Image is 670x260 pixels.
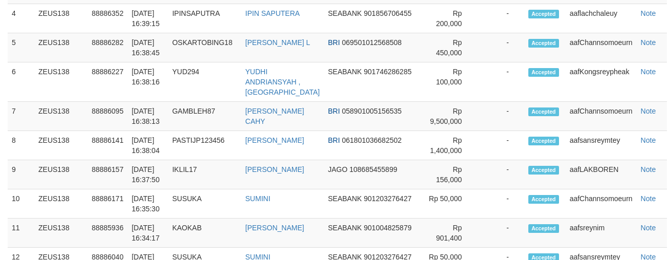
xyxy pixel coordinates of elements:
[328,107,340,115] span: BRI
[328,224,362,232] span: SEABANK
[328,194,362,203] span: SEABANK
[87,33,127,62] td: 88886282
[641,68,656,76] a: Note
[528,39,559,48] span: Accepted
[168,4,241,33] td: IPINSAPUTRA
[422,131,477,160] td: Rp 1,400,000
[127,131,168,160] td: [DATE] 16:38:04
[8,62,34,102] td: 6
[245,136,304,144] a: [PERSON_NAME]
[87,102,127,131] td: 88886095
[477,189,524,219] td: -
[127,4,168,33] td: [DATE] 16:39:15
[422,219,477,248] td: Rp 901,400
[8,131,34,160] td: 8
[328,165,347,174] span: JAGO
[528,224,559,233] span: Accepted
[34,160,87,189] td: ZEUS138
[34,62,87,102] td: ZEUS138
[422,102,477,131] td: Rp 9,500,000
[641,224,656,232] a: Note
[566,62,637,102] td: aafKongsreypheak
[641,38,656,47] a: Note
[127,219,168,248] td: [DATE] 16:34:17
[349,165,397,174] span: Copy 108685455899 to clipboard
[566,219,637,248] td: aafsreynim
[87,160,127,189] td: 88886157
[87,189,127,219] td: 88886171
[528,10,559,18] span: Accepted
[87,219,127,248] td: 88885936
[328,38,340,47] span: BRI
[422,189,477,219] td: Rp 50,000
[168,102,241,131] td: GAMBLEH87
[8,160,34,189] td: 9
[566,33,637,62] td: aafChannsomoeurn
[477,160,524,189] td: -
[641,194,656,203] a: Note
[328,136,340,144] span: BRI
[8,4,34,33] td: 4
[566,160,637,189] td: aafLAKBOREN
[528,107,559,116] span: Accepted
[641,165,656,174] a: Note
[168,160,241,189] td: IKLIL17
[168,219,241,248] td: KAOKAB
[245,9,300,17] a: IPIN SAPUTERA
[477,131,524,160] td: -
[422,62,477,102] td: Rp 100,000
[566,131,637,160] td: aafsansreymtey
[245,107,304,125] a: [PERSON_NAME] CAHY
[34,102,87,131] td: ZEUS138
[8,102,34,131] td: 7
[127,33,168,62] td: [DATE] 16:38:45
[8,219,34,248] td: 11
[168,189,241,219] td: SUSUKA
[566,102,637,131] td: aafChannsomoeurn
[328,68,362,76] span: SEABANK
[422,160,477,189] td: Rp 156,000
[364,224,411,232] span: Copy 901004825879 to clipboard
[127,189,168,219] td: [DATE] 16:35:30
[34,219,87,248] td: ZEUS138
[422,33,477,62] td: Rp 450,000
[477,219,524,248] td: -
[342,107,401,115] span: Copy 058901005156535 to clipboard
[641,9,656,17] a: Note
[364,68,411,76] span: Copy 901746286285 to clipboard
[422,4,477,33] td: Rp 200,000
[127,160,168,189] td: [DATE] 16:37:50
[87,131,127,160] td: 88886141
[477,4,524,33] td: -
[168,131,241,160] td: PASTIJP123456
[245,224,304,232] a: [PERSON_NAME]
[34,4,87,33] td: ZEUS138
[364,194,411,203] span: Copy 901203276427 to clipboard
[245,194,271,203] a: SUMINI
[87,4,127,33] td: 88886352
[641,107,656,115] a: Note
[168,33,241,62] td: OSKARTOBING18
[477,62,524,102] td: -
[34,131,87,160] td: ZEUS138
[364,9,411,17] span: Copy 901856706455 to clipboard
[528,166,559,175] span: Accepted
[477,102,524,131] td: -
[342,136,401,144] span: Copy 061801036682502 to clipboard
[342,38,401,47] span: Copy 069501012568508 to clipboard
[127,102,168,131] td: [DATE] 16:38:13
[127,62,168,102] td: [DATE] 16:38:16
[87,62,127,102] td: 88886227
[8,33,34,62] td: 5
[641,136,656,144] a: Note
[477,33,524,62] td: -
[245,165,304,174] a: [PERSON_NAME]
[245,68,320,96] a: YUDHI ANDRIANSYAH , [GEOGRAPHIC_DATA]
[328,9,362,17] span: SEABANK
[8,189,34,219] td: 10
[168,62,241,102] td: YUD294
[34,33,87,62] td: ZEUS138
[34,189,87,219] td: ZEUS138
[528,195,559,204] span: Accepted
[528,137,559,145] span: Accepted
